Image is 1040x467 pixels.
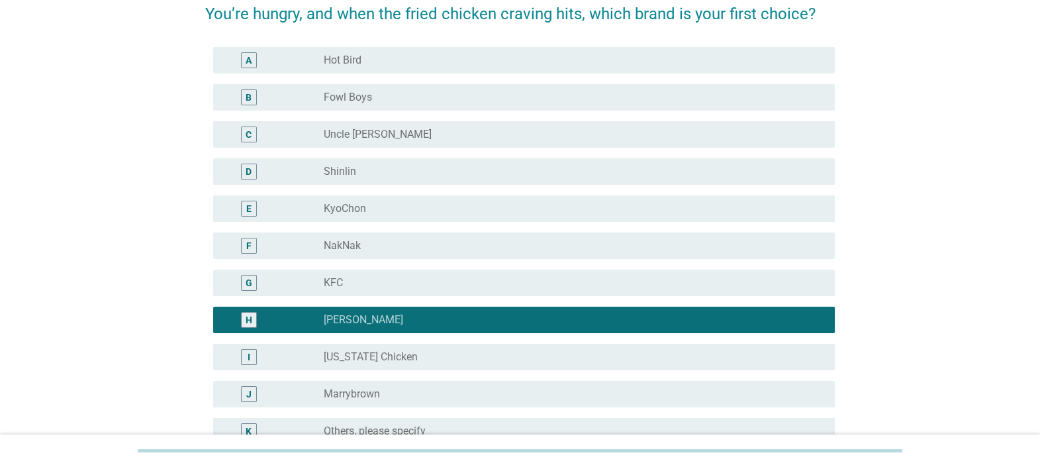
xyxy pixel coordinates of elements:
label: Fowl Boys [324,91,372,104]
div: A [246,53,252,67]
label: Shinlin [324,165,356,178]
label: KyoChon [324,202,366,215]
div: D [246,164,252,178]
div: F [246,238,252,252]
label: NakNak [324,239,361,252]
label: Uncle [PERSON_NAME] [324,128,432,141]
label: Hot Bird [324,54,361,67]
div: G [246,276,252,289]
label: Marrybrown [324,388,380,401]
div: J [246,387,252,401]
label: [US_STATE] Chicken [324,350,418,364]
div: K [246,424,252,438]
div: E [246,201,252,215]
label: [PERSON_NAME] [324,313,403,327]
label: Others, please specify [324,425,426,438]
label: KFC [324,276,343,289]
div: H [246,313,252,327]
div: B [246,90,252,104]
div: I [248,350,250,364]
div: C [246,127,252,141]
